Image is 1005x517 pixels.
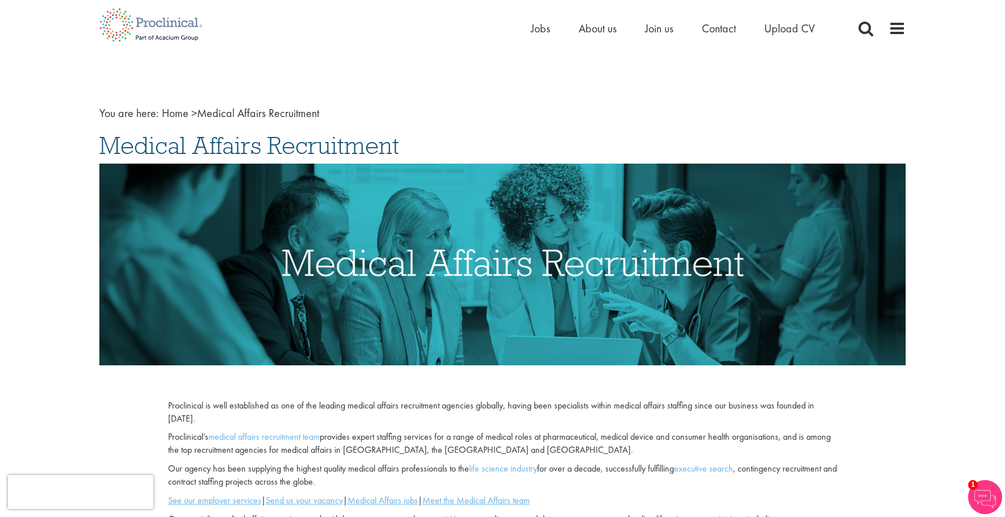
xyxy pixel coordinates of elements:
a: Contact [702,21,736,36]
a: See our employer services [168,494,261,506]
span: You are here: [99,106,159,120]
a: Meet the Medical Affairs team [422,494,530,506]
p: Proclinical’s provides expert staffing services for a range of medical roles at pharmaceutical, m... [168,431,837,457]
a: About us [579,21,617,36]
iframe: reCAPTCHA [8,475,153,509]
span: Medical Affairs Recruitment [99,130,399,161]
a: breadcrumb link to Home [162,106,189,120]
img: Medical Affairs Recruitment [99,164,906,365]
img: Chatbot [968,480,1002,514]
p: Proclinical is well established as one of the leading medical affairs recruitment agencies global... [168,399,837,426]
a: Join us [645,21,673,36]
span: 1 [968,480,978,490]
span: > [191,106,197,120]
p: | | | [168,494,837,507]
span: Medical Affairs Recruitment [162,106,319,120]
a: Jobs [531,21,550,36]
a: life science industry [469,462,537,474]
a: Upload CV [764,21,815,36]
a: Medical Affairs jobs [347,494,418,506]
a: executive search [674,462,733,474]
a: medical affairs recruitment team [208,431,320,443]
p: Our agency has been supplying the highest quality medical affairs professionals to the for over a... [168,462,837,489]
a: Send us your vacancy [266,494,343,506]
